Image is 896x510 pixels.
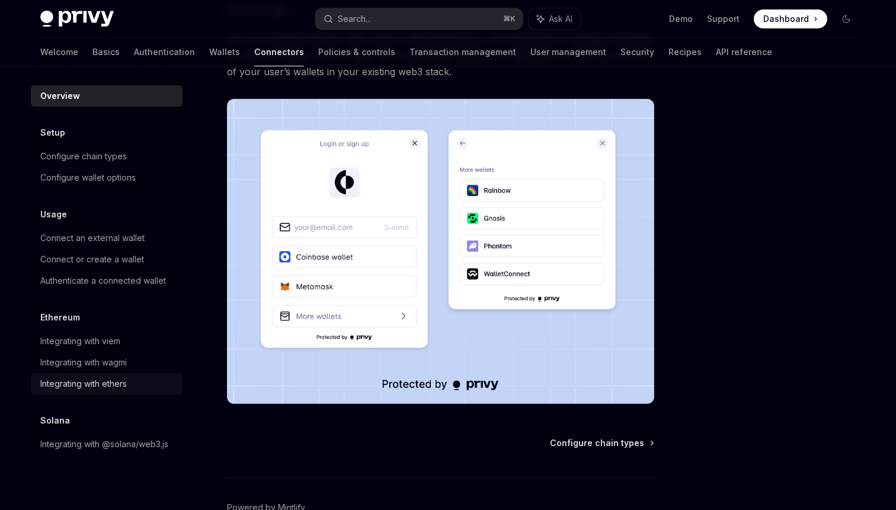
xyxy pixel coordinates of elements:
a: Dashboard [754,9,827,28]
div: Configure chain types [40,149,127,163]
a: API reference [716,38,772,66]
a: Integrating with viem [31,331,183,352]
a: Connectors [254,38,304,66]
span: Ask AI [549,13,572,25]
a: Basics [92,38,120,66]
a: User management [530,38,606,66]
h5: Ethereum [40,310,80,325]
div: Integrating with @solana/web3.js [40,437,168,451]
a: Connect or create a wallet [31,249,183,270]
span: Dashboard [763,13,809,25]
div: Connect an external wallet [40,231,145,245]
img: Connectors3 [227,99,654,404]
div: Integrating with ethers [40,377,127,391]
span: Configure chain types [550,437,644,449]
a: Configure chain types [550,437,653,449]
a: Security [620,38,654,66]
a: Authentication [134,38,195,66]
button: Ask AI [529,8,581,30]
h5: Usage [40,207,67,222]
a: Configure chain types [31,146,183,167]
div: Search... [338,12,371,26]
div: Overview [40,89,80,103]
div: Authenticate a connected wallet [40,274,166,288]
button: Toggle dark mode [837,9,856,28]
a: Welcome [40,38,78,66]
a: Support [707,13,740,25]
a: Integrating with wagmi [31,352,183,373]
span: ⌘ K [503,14,516,24]
a: Overview [31,85,183,107]
a: Configure wallet options [31,167,183,188]
div: Configure wallet options [40,171,136,185]
a: Integrating with @solana/web3.js [31,434,183,455]
a: Integrating with ethers [31,373,183,394]
a: Wallets [209,38,240,66]
a: Authenticate a connected wallet [31,270,183,291]
a: Policies & controls [318,38,395,66]
button: Search...⌘K [315,8,523,30]
a: Demo [669,13,693,25]
div: Connect or create a wallet [40,252,144,267]
div: Integrating with viem [40,334,120,348]
div: Integrating with wagmi [40,355,127,370]
img: dark logo [40,11,114,27]
a: Transaction management [409,38,516,66]
a: Recipes [668,38,702,66]
a: Connect an external wallet [31,227,183,249]
h5: Setup [40,126,65,140]
h5: Solana [40,413,70,428]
